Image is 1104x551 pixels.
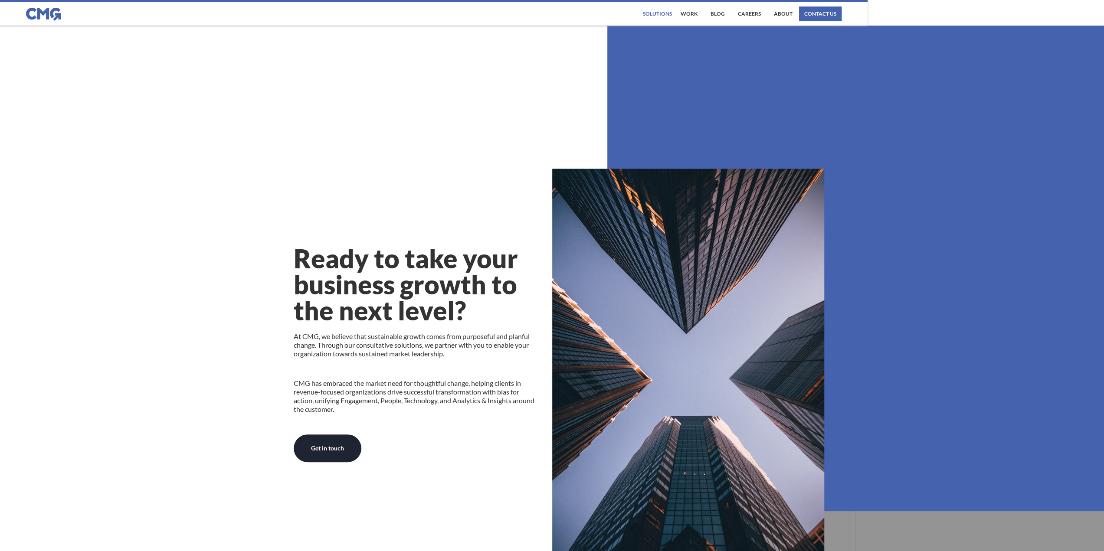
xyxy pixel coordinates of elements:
img: CMG logo in blue. [26,8,61,21]
h1: Ready to take your business growth to the next level? [294,245,539,323]
a: work [678,7,700,21]
div: contact us [804,11,836,16]
div: Solutions [643,11,672,16]
p: At CMG, we believe that sustainable growth comes from purposeful and planful change. Through our ... [294,332,539,358]
a: Blog [708,7,727,21]
a: Careers [736,7,763,21]
a: Get in touch [294,434,361,462]
a: About [772,7,795,21]
p: CMG has embraced the market need for thoughtful change, helping clients in revenue-focused organi... [294,379,539,414]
